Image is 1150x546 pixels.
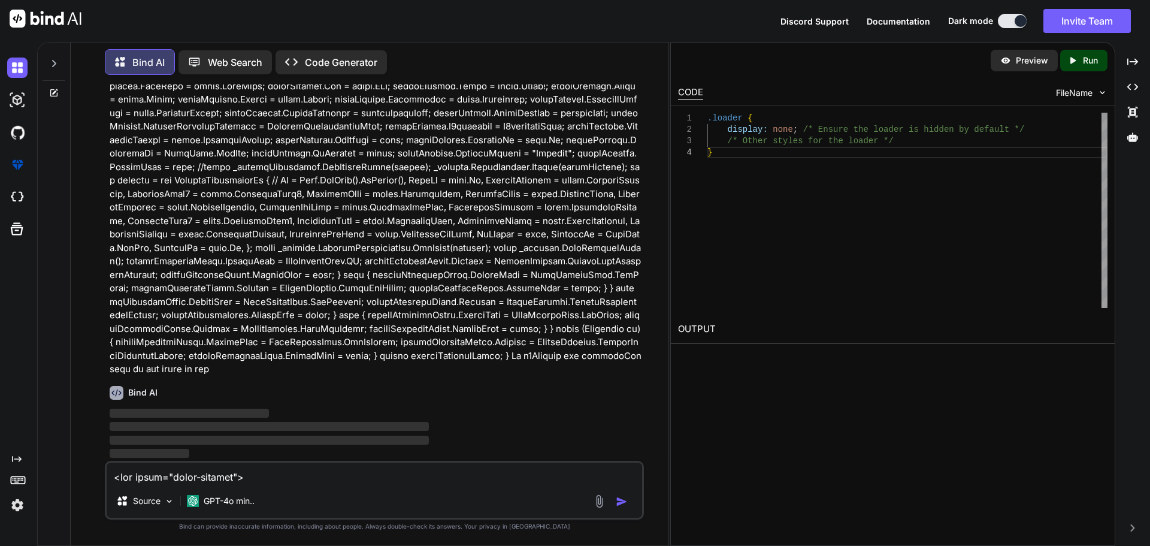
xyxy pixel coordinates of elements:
[305,55,377,70] p: Code Generator
[105,522,644,531] p: Bind can provide inaccurate information, including about people. Always double-check its answers....
[780,16,849,26] span: Discord Support
[132,55,165,70] p: Bind AI
[1000,55,1011,66] img: preview
[208,55,262,70] p: Web Search
[7,155,28,175] img: premium
[671,315,1115,343] h2: OUTPUT
[948,15,993,27] span: Dark mode
[678,86,703,100] div: CODE
[1083,55,1098,67] p: Run
[7,187,28,207] img: cloudideIcon
[678,135,692,147] div: 3
[803,125,1024,134] span: /* Ensure the loader is hidden by default */
[110,409,269,418] span: ‌
[727,125,767,134] span: display:
[1043,9,1131,33] button: Invite Team
[678,147,692,158] div: 4
[110,422,429,431] span: ‌
[867,16,930,26] span: Documentation
[110,449,189,458] span: ‌
[792,125,797,134] span: ;
[867,15,930,28] button: Documentation
[128,387,158,399] h6: Bind AI
[164,496,174,506] img: Pick Models
[780,15,849,28] button: Discord Support
[773,125,793,134] span: none
[727,136,893,146] span: /* Other styles for the loader */
[7,90,28,110] img: darkAi-studio
[187,495,199,507] img: GPT-4o mini
[707,147,712,157] span: }
[1097,88,1107,98] img: chevron down
[110,436,429,445] span: ‌
[678,124,692,135] div: 2
[7,495,28,515] img: settings
[7,122,28,143] img: githubDark
[678,113,692,124] div: 1
[10,10,81,28] img: Bind AI
[1056,87,1092,99] span: FileName
[592,494,606,508] img: attachment
[1016,55,1048,67] p: Preview
[7,58,28,78] img: darkChat
[204,495,255,507] p: GPT-4o min..
[133,495,161,507] p: Source
[747,113,752,123] span: {
[707,113,743,123] span: .loader
[616,496,628,508] img: icon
